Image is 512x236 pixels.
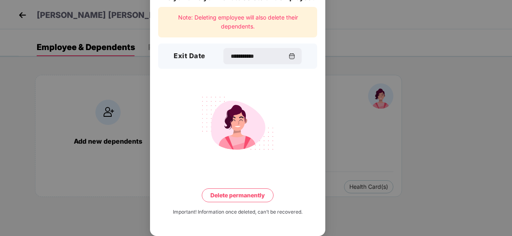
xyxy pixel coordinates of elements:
h3: Exit Date [174,51,205,61]
div: Note: Deleting employee will also delete their dependents. [158,7,317,37]
div: Important! Information once deleted, can’t be recovered. [173,208,302,216]
img: svg+xml;base64,PHN2ZyB4bWxucz0iaHR0cDovL3d3dy53My5vcmcvMjAwMC9zdmciIHdpZHRoPSIyMjQiIGhlaWdodD0iMT... [192,92,283,155]
button: Delete permanently [202,188,274,202]
img: svg+xml;base64,PHN2ZyBpZD0iQ2FsZW5kYXItMzJ4MzIiIHhtbG5zPSJodHRwOi8vd3d3LnczLm9yZy8yMDAwL3N2ZyIgd2... [289,53,295,59]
